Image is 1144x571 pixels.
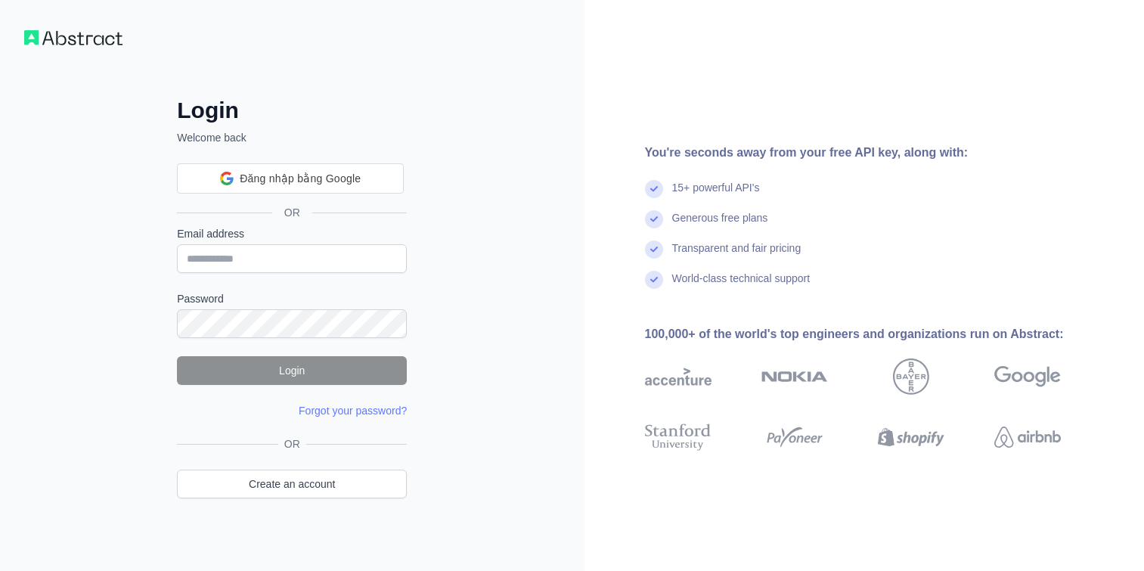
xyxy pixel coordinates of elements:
[994,358,1061,395] img: google
[672,180,760,210] div: 15+ powerful API's
[645,210,663,228] img: check mark
[645,325,1109,343] div: 100,000+ of the world's top engineers and organizations run on Abstract:
[272,205,312,220] span: OR
[645,241,663,259] img: check mark
[240,171,361,187] span: Đăng nhập bằng Google
[177,291,407,306] label: Password
[761,420,828,454] img: payoneer
[761,358,828,395] img: nokia
[645,271,663,289] img: check mark
[672,210,768,241] div: Generous free plans
[893,358,929,395] img: bayer
[645,420,712,454] img: stanford university
[24,30,122,45] img: Workflow
[878,420,944,454] img: shopify
[645,358,712,395] img: accenture
[278,436,306,452] span: OR
[994,420,1061,454] img: airbnb
[177,97,407,124] h2: Login
[672,271,811,301] div: World-class technical support
[177,163,404,194] div: Đăng nhập bằng Google
[177,130,407,145] p: Welcome back
[177,356,407,385] button: Login
[177,226,407,241] label: Email address
[645,144,1109,162] div: You're seconds away from your free API key, along with:
[299,405,407,417] a: Forgot your password?
[672,241,801,271] div: Transparent and fair pricing
[645,180,663,198] img: check mark
[177,470,407,498] a: Create an account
